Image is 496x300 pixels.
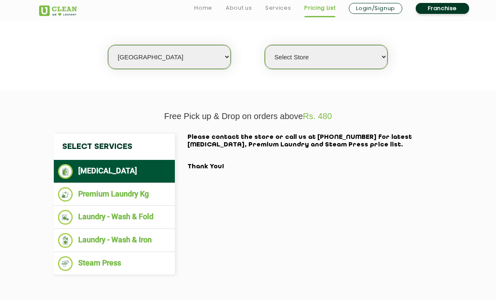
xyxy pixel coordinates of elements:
[58,164,73,179] img: Dry Cleaning
[226,3,252,13] a: About us
[54,134,175,160] h4: Select Services
[58,210,171,225] li: Laundry - Wash & Fold
[58,187,73,202] img: Premium Laundry Kg
[58,233,171,248] li: Laundry - Wash & Iron
[58,256,171,271] li: Steam Press
[39,5,77,16] img: UClean Laundry and Dry Cleaning
[58,164,171,179] li: [MEDICAL_DATA]
[58,210,73,225] img: Laundry - Wash & Fold
[304,3,335,13] a: Pricing List
[58,256,73,271] img: Steam Press
[265,3,291,13] a: Services
[187,134,442,171] h2: Please contact the store or call us at [PHONE_NUMBER] for latest [MEDICAL_DATA], Premium Laundry ...
[58,233,73,248] img: Laundry - Wash & Iron
[303,112,332,121] span: Rs. 480
[194,3,212,13] a: Home
[349,3,402,14] a: Login/Signup
[416,3,469,14] a: Franchise
[58,187,171,202] li: Premium Laundry Kg
[39,112,457,121] p: Free Pick up & Drop on orders above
